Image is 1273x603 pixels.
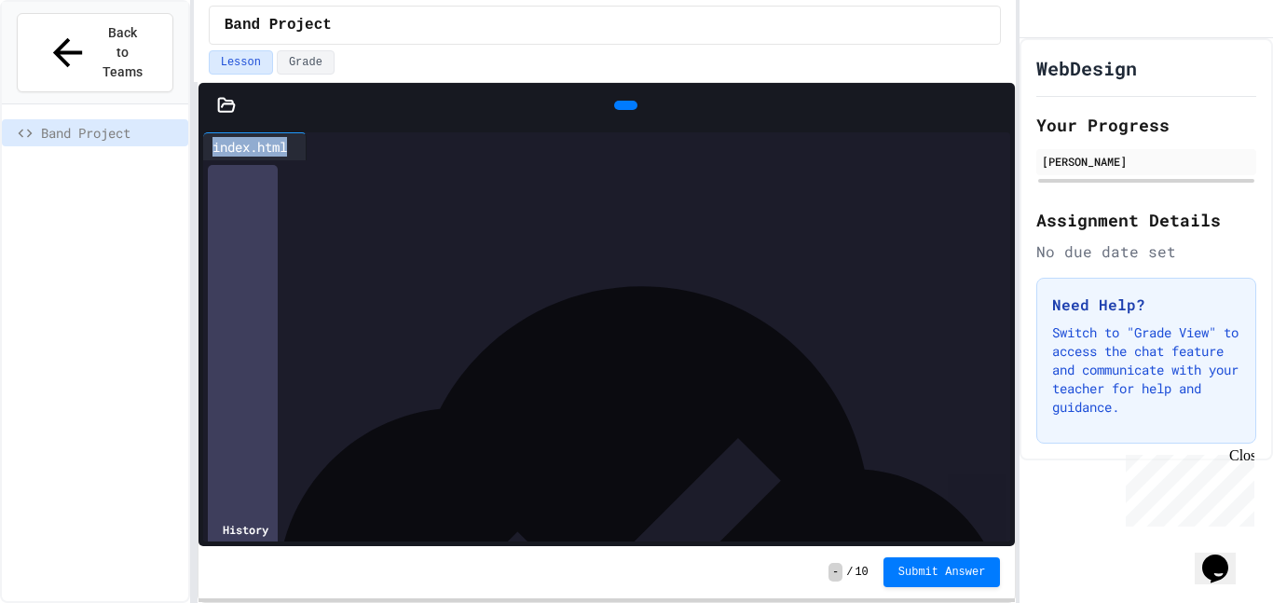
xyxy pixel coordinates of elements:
span: Band Project [41,123,181,143]
h2: Assignment Details [1036,207,1256,233]
div: [PERSON_NAME] [1042,153,1251,170]
h2: Your Progress [1036,112,1256,138]
button: Lesson [209,50,273,75]
div: No due date set [1036,240,1256,263]
h3: Need Help? [1052,294,1240,316]
span: Submit Answer [898,565,986,580]
button: Grade [277,50,335,75]
div: index.html [203,137,296,157]
span: 10 [855,565,868,580]
div: index.html [203,132,307,160]
button: Back to Teams [17,13,173,92]
p: Switch to "Grade View" to access the chat feature and communicate with your teacher for help and ... [1052,323,1240,417]
h1: WebDesign [1036,55,1137,81]
button: Submit Answer [883,557,1001,587]
div: Chat with us now!Close [7,7,129,118]
iframe: chat widget [1118,447,1254,527]
span: / [846,565,853,580]
span: Back to Teams [101,23,144,82]
iframe: chat widget [1195,528,1254,584]
span: Band Project [225,14,332,36]
span: - [828,563,842,582]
